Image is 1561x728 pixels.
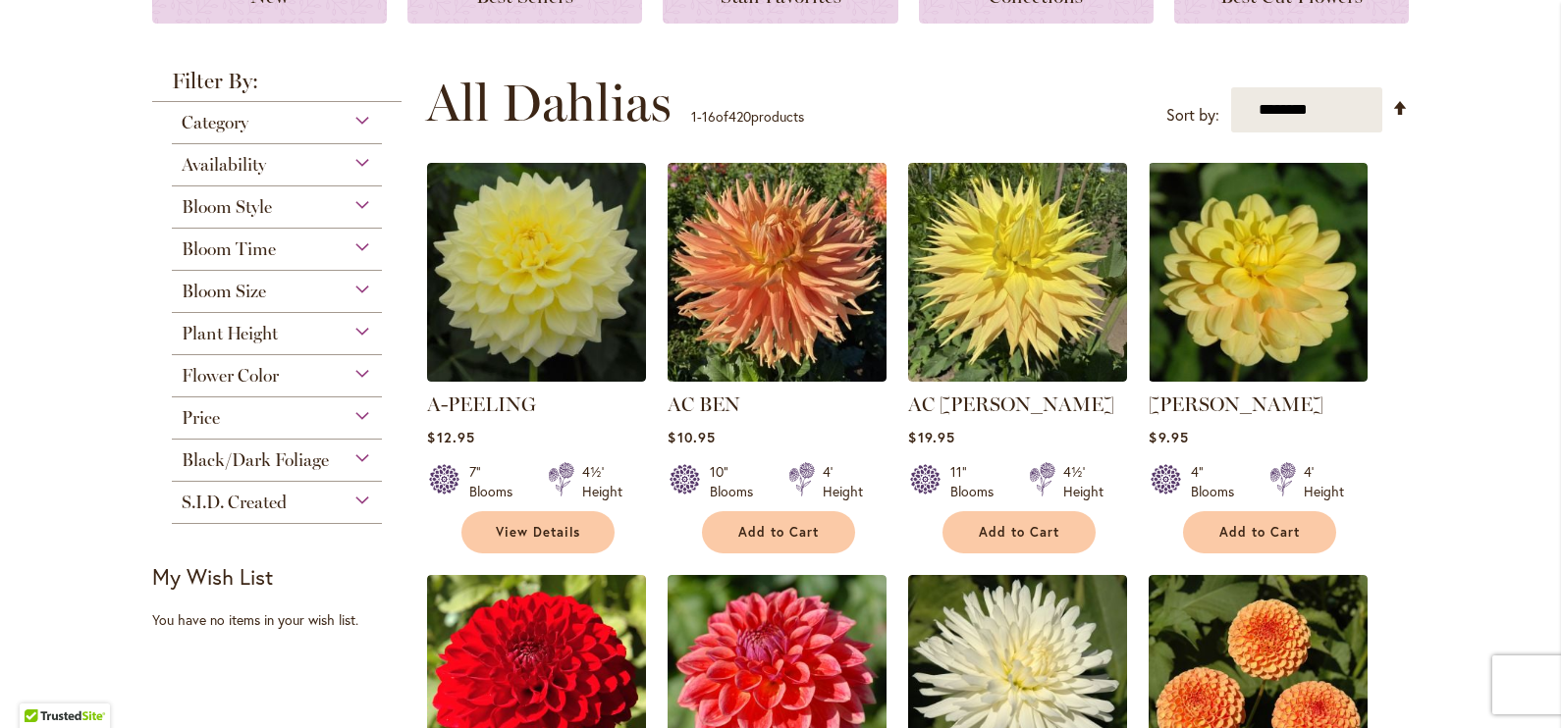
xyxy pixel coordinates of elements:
[182,238,276,260] span: Bloom Time
[427,428,474,446] span: $12.95
[668,428,715,446] span: $10.95
[738,524,819,541] span: Add to Cart
[152,562,273,591] strong: My Wish List
[908,163,1127,382] img: AC Jeri
[1149,428,1188,446] span: $9.95
[668,163,887,382] img: AC BEN
[582,462,622,501] div: 4½' Height
[1063,462,1103,501] div: 4½' Height
[1149,367,1368,386] a: AHOY MATEY
[1304,462,1344,501] div: 4' Height
[182,407,220,429] span: Price
[702,107,716,126] span: 16
[182,196,272,218] span: Bloom Style
[461,511,615,553] a: View Details
[152,610,414,630] div: You have no items in your wish list.
[1166,97,1219,133] label: Sort by:
[1149,163,1368,382] img: AHOY MATEY
[942,511,1096,553] button: Add to Cart
[728,107,751,126] span: 420
[427,367,646,386] a: A-Peeling
[182,281,266,302] span: Bloom Size
[182,112,248,133] span: Category
[908,367,1127,386] a: AC Jeri
[152,71,402,102] strong: Filter By:
[1149,392,1323,416] a: [PERSON_NAME]
[469,462,524,501] div: 7" Blooms
[15,658,70,713] iframe: Launch Accessibility Center
[426,74,672,132] span: All Dahlias
[979,524,1059,541] span: Add to Cart
[182,154,266,176] span: Availability
[668,367,887,386] a: AC BEN
[702,511,855,553] button: Add to Cart
[1191,462,1246,501] div: 4" Blooms
[427,163,646,382] img: A-Peeling
[1183,511,1336,553] button: Add to Cart
[182,365,279,387] span: Flower Color
[691,107,697,126] span: 1
[182,492,287,513] span: S.I.D. Created
[950,462,1005,501] div: 11" Blooms
[691,101,804,132] p: - of products
[710,462,765,501] div: 10" Blooms
[496,524,580,541] span: View Details
[908,428,954,446] span: $19.95
[427,392,536,416] a: A-PEELING
[668,392,740,416] a: AC BEN
[1219,524,1300,541] span: Add to Cart
[908,392,1114,416] a: AC [PERSON_NAME]
[182,323,278,344] span: Plant Height
[823,462,863,501] div: 4' Height
[182,449,329,471] span: Black/Dark Foliage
